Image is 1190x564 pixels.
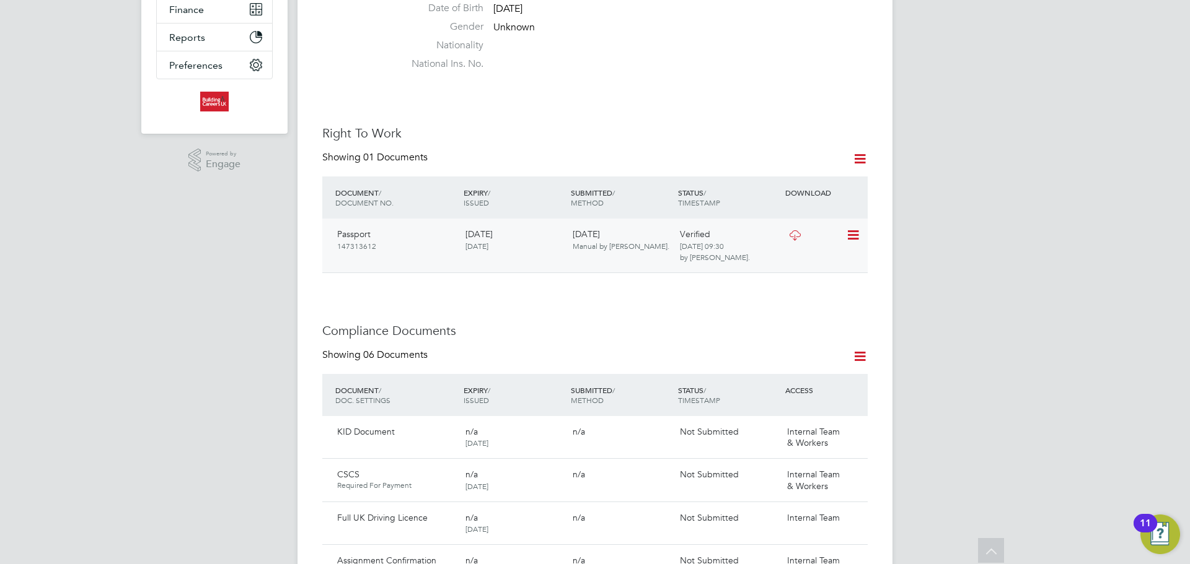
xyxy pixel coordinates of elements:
div: SUBMITTED [568,379,675,411]
div: [DATE] [568,223,675,256]
span: / [488,188,490,197]
span: n/a [573,426,585,437]
span: Not Submitted [680,512,739,523]
span: n/a [465,426,478,437]
span: Reports [169,32,205,43]
span: n/a [573,512,585,523]
span: Engage [206,159,240,170]
span: 147313612 [337,241,376,251]
span: [DATE] 09:30 [680,241,724,251]
span: [DATE] [465,438,488,448]
span: n/a [573,469,585,480]
span: 01 Documents [363,151,428,163]
span: / [703,385,706,395]
span: Internal Team [787,512,840,523]
span: TIMESTAMP [678,395,720,405]
div: [DATE] [461,223,568,256]
span: Unknown [493,21,535,33]
span: [DATE] [465,524,488,534]
span: 06 Documents [363,349,428,361]
span: Not Submitted [680,469,739,480]
span: Internal Team & Workers [787,426,840,448]
div: Passport [332,223,461,256]
a: Go to home page [156,92,273,111]
a: Powered byEngage [188,149,241,172]
span: / [703,188,706,197]
button: Open Resource Center, 11 new notifications [1140,514,1180,554]
span: Not Submitted [680,426,739,437]
span: / [612,188,615,197]
label: Date of Birth [397,2,483,15]
span: Powered by [206,149,240,159]
span: by [PERSON_NAME]. [680,252,750,262]
span: [DATE] [465,481,488,491]
span: Internal Team & Workers [787,469,840,491]
h3: Right To Work [322,125,868,141]
span: Finance [169,4,204,15]
label: Nationality [397,39,483,52]
div: SUBMITTED [568,181,675,214]
span: [DATE] [465,241,488,251]
span: KID Document [337,426,395,437]
div: ACCESS [782,379,868,401]
span: Manual by [PERSON_NAME]. [573,241,669,251]
span: Required For Payment [337,480,456,490]
span: DOC. SETTINGS [335,395,390,405]
span: / [379,385,381,395]
span: Full UK Driving Licence [337,512,428,523]
div: Showing [322,151,430,164]
button: Reports [157,24,272,51]
span: METHOD [571,395,604,405]
span: n/a [465,469,478,480]
div: 11 [1140,523,1151,539]
span: TIMESTAMP [678,197,720,207]
span: / [379,188,381,197]
div: STATUS [675,379,782,411]
div: Showing [322,349,430,362]
label: National Ins. No. [397,58,483,71]
span: ISSUED [464,395,489,405]
div: EXPIRY [461,379,568,411]
span: / [612,385,615,395]
h3: Compliance Documents [322,323,868,339]
div: EXPIRY [461,181,568,214]
div: DOWNLOAD [782,181,868,204]
div: DOCUMENT [332,379,461,411]
img: buildingcareersuk-logo-retina.png [200,92,228,111]
span: DOCUMENT NO. [335,197,394,207]
span: METHOD [571,197,604,207]
label: Gender [397,20,483,33]
span: ISSUED [464,197,489,207]
button: Preferences [157,51,272,79]
span: n/a [465,512,478,523]
div: STATUS [675,181,782,214]
div: DOCUMENT [332,181,461,214]
span: [DATE] [493,2,522,15]
span: Preferences [169,59,223,71]
span: Verified [680,228,710,240]
span: / [488,385,490,395]
span: CSCS [337,469,359,480]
